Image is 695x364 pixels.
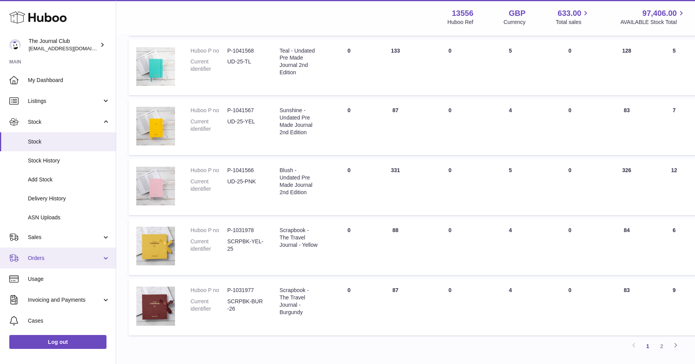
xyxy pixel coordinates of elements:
div: Scrapbook - The Travel Journal - Yellow [280,227,318,249]
dt: Current identifier [190,238,227,253]
strong: GBP [509,8,525,19]
td: 87 [372,279,419,335]
strong: 13556 [452,8,474,19]
span: Stock [28,118,102,126]
td: 84 [601,219,653,275]
td: 0 [326,159,372,215]
td: 0 [326,99,372,155]
div: Teal - Undated Pre Made Journal 2nd Edition [280,47,318,77]
dt: Huboo P no [190,107,227,114]
td: 4 [481,99,539,155]
td: 128 [601,39,653,96]
td: 133 [372,39,419,96]
td: 326 [601,159,653,215]
span: 0 [568,167,571,173]
dd: SCRPBK-YEL-25 [227,238,264,253]
td: 0 [326,219,372,275]
span: 97,406.00 [642,8,677,19]
dd: P-1041566 [227,167,264,174]
td: 83 [601,279,653,335]
div: The Journal Club [29,38,98,52]
a: 1 [641,339,655,353]
img: product image [136,47,175,86]
img: product image [136,227,175,265]
td: 83 [601,99,653,155]
span: Total sales [556,19,590,26]
img: product image [136,287,175,326]
a: Log out [9,335,106,349]
dt: Current identifier [190,118,227,133]
div: Scrapbook - The Travel Journal - Burgundy [280,287,318,316]
span: 633.00 [558,8,581,19]
td: 0 [326,39,372,96]
dt: Current identifier [190,298,227,313]
div: Currency [504,19,526,26]
img: product image [136,107,175,145]
td: 0 [419,279,481,335]
a: 2 [655,339,669,353]
dd: P-1041567 [227,107,264,114]
td: 0 [419,219,481,275]
dd: P-1041568 [227,47,264,55]
td: 0 [326,279,372,335]
td: 0 [419,39,481,96]
dt: Huboo P no [190,287,227,294]
a: 633.00 Total sales [556,8,590,26]
span: 0 [568,48,571,54]
dt: Huboo P no [190,47,227,55]
dd: P-1031978 [227,227,264,234]
img: hello@thejournalclub.co.uk [9,39,21,51]
span: 0 [568,107,571,113]
td: 5 [481,39,539,96]
td: 88 [372,219,419,275]
a: 97,406.00 AVAILABLE Stock Total [620,8,686,26]
span: ASN Uploads [28,214,110,221]
dt: Current identifier [190,178,227,193]
span: Usage [28,275,110,283]
dt: Current identifier [190,58,227,73]
img: product image [136,167,175,205]
div: Blush - Undated Pre Made Journal 2nd Edition [280,167,318,196]
span: Invoicing and Payments [28,296,102,304]
span: Stock History [28,157,110,164]
dd: SCRPBK-BUR-26 [227,298,264,313]
div: Huboo Ref [448,19,474,26]
span: AVAILABLE Stock Total [620,19,686,26]
td: 5 [481,159,539,215]
span: 0 [568,287,571,293]
td: 0 [419,99,481,155]
td: 0 [419,159,481,215]
span: Listings [28,97,102,105]
span: 0 [568,227,571,233]
dd: UD-25-YEL [227,118,264,133]
span: [EMAIL_ADDRESS][DOMAIN_NAME] [29,45,114,51]
td: 4 [481,279,539,335]
span: Sales [28,234,102,241]
td: 331 [372,159,419,215]
span: Add Stock [28,176,110,183]
dt: Huboo P no [190,167,227,174]
dt: Huboo P no [190,227,227,234]
td: 4 [481,219,539,275]
span: Stock [28,138,110,145]
dd: P-1031977 [227,287,264,294]
span: Cases [28,317,110,325]
span: My Dashboard [28,77,110,84]
span: Delivery History [28,195,110,202]
div: Sunshine - Undated Pre Made Journal 2nd Edition [280,107,318,136]
dd: UD-25-PNK [227,178,264,193]
td: 87 [372,99,419,155]
span: Orders [28,255,102,262]
dd: UD-25-TL [227,58,264,73]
